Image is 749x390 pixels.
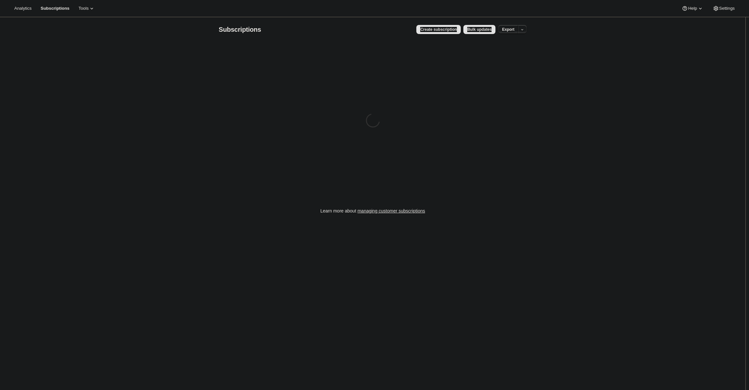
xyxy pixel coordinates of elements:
span: Create subscription [420,27,457,32]
span: Settings [719,6,735,11]
button: Create subscription [416,25,461,34]
button: Help [678,4,707,13]
button: Bulk updates [463,25,495,34]
button: Analytics [10,4,35,13]
button: Tools [75,4,99,13]
span: Bulk updates [467,27,492,32]
button: Settings [709,4,739,13]
span: Help [688,6,697,11]
p: Learn more about [320,208,425,214]
span: Subscriptions [41,6,69,11]
button: Subscriptions [37,4,73,13]
span: Analytics [14,6,31,11]
span: Tools [78,6,89,11]
a: managing customer subscriptions [357,208,425,213]
span: Export [502,27,514,32]
span: Subscriptions [219,26,261,33]
button: Export [498,25,518,34]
